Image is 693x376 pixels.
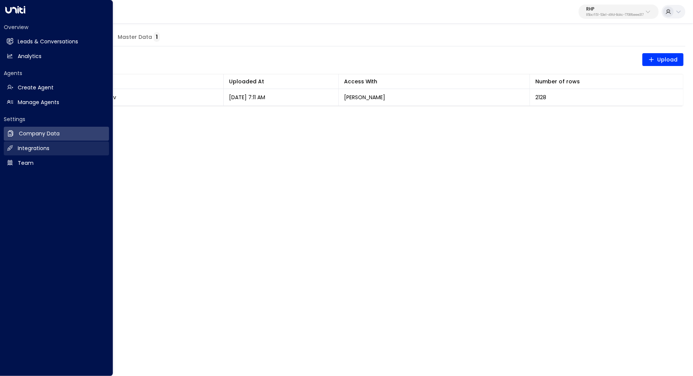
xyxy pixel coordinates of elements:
h2: Agents [4,69,109,77]
h2: Company Data [19,130,60,138]
a: Create Agent [4,81,109,95]
h2: Settings [4,115,109,123]
p: 85bcf151-53e1-49fd-8d4c-7708fbeee317 [586,14,644,17]
div: File Name [38,77,218,86]
a: Leads & Conversations [4,35,109,49]
div: Access With [344,77,524,86]
p: [DATE] 7:11 AM [229,94,265,101]
button: Upload [642,53,684,66]
a: Analytics [4,49,109,63]
span: Master Data [118,34,160,41]
button: RHP85bcf151-53e1-49fd-8d4c-7708fbeee317 [579,5,659,19]
a: Company Data [4,127,109,141]
a: Integrations [4,141,109,155]
div: Number of rows [535,77,678,86]
h2: Create Agent [18,84,54,92]
h2: Overview [4,23,109,31]
h2: Analytics [18,52,41,60]
h2: Integrations [18,144,49,152]
div: Uploaded At [229,77,333,86]
h2: Leads & Conversations [18,38,78,46]
div: Number of rows [535,77,580,86]
span: 2128 [535,94,546,101]
span: Upload [648,55,678,64]
span: 1 [154,32,160,42]
p: RHP [586,7,644,11]
h2: Team [18,159,34,167]
h2: Manage Agents [18,98,59,106]
a: Manage Agents [4,95,109,109]
p: [PERSON_NAME] [344,94,386,101]
div: Uploaded At [229,77,264,86]
a: Team [4,156,109,170]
